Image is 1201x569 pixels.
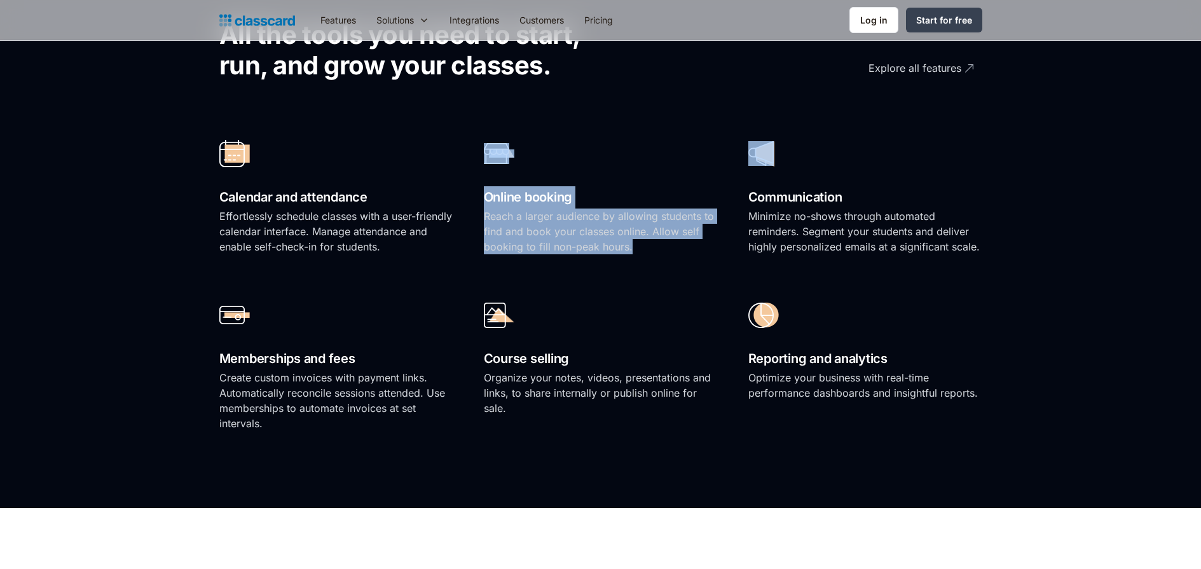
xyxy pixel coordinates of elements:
[219,20,623,81] h2: All the tools you need to start, run, and grow your classes.
[310,6,366,34] a: Features
[219,209,453,254] p: Effortlessly schedule classes with a user-friendly calendar interface. Manage attendance and enab...
[219,11,295,29] a: home
[748,186,982,209] h2: Communication
[484,348,718,370] h2: Course selling
[748,348,982,370] h2: Reporting and analytics
[219,370,453,431] p: Create custom invoices with payment links. Automatically reconcile sessions attended. Use members...
[748,370,982,401] p: Optimize your business with real-time performance dashboards and insightful reports.
[798,51,976,86] a: Explore all features
[860,13,888,27] div: Log in
[376,13,414,27] div: Solutions
[219,348,453,370] h2: Memberships and fees
[484,209,718,254] p: Reach a larger audience by allowing students to find and book your classes online. Allow self boo...
[439,6,509,34] a: Integrations
[906,8,982,32] a: Start for free
[849,7,898,33] a: Log in
[484,186,718,209] h2: Online booking
[484,370,718,416] p: Organize your notes, videos, presentations and links, to share internally or publish online for s...
[748,209,982,254] p: Minimize no-shows through automated reminders. Segment your students and deliver highly personali...
[509,6,574,34] a: Customers
[366,6,439,34] div: Solutions
[868,51,961,76] div: Explore all features
[916,13,972,27] div: Start for free
[219,186,453,209] h2: Calendar and attendance
[574,6,623,34] a: Pricing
